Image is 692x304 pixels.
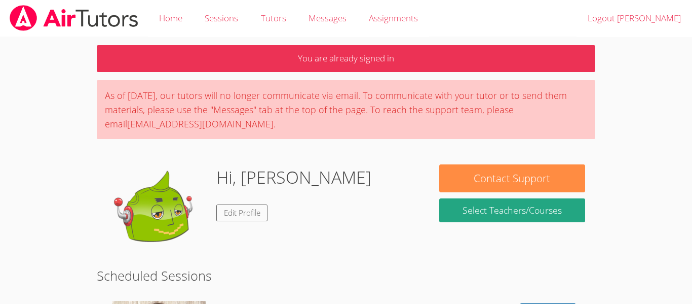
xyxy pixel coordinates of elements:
div: As of [DATE], our tutors will no longer communicate via email. To communicate with your tutor or ... [97,80,595,139]
p: You are already signed in [97,45,595,72]
img: default.png [107,164,208,266]
h1: Hi, [PERSON_NAME] [216,164,371,190]
button: Contact Support [439,164,585,192]
img: airtutors_banner-c4298cdbf04f3fff15de1276eac7730deb9818008684d7c2e4769d2f7ddbe033.png [9,5,139,31]
a: Select Teachers/Courses [439,198,585,222]
span: Messages [309,12,347,24]
a: Edit Profile [216,205,268,221]
h2: Scheduled Sessions [97,266,595,285]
